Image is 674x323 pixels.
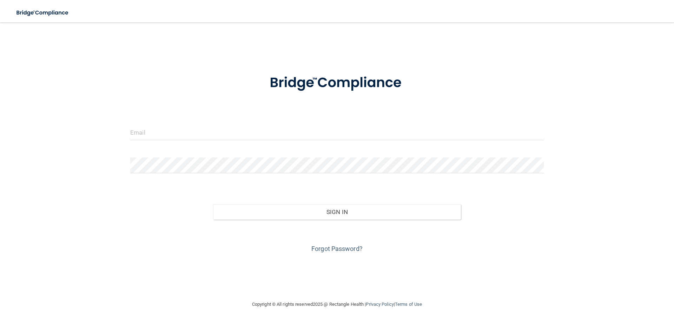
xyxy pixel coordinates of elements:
[130,124,544,140] input: Email
[311,245,363,252] a: Forgot Password?
[255,65,419,101] img: bridge_compliance_login_screen.278c3ca4.svg
[395,302,422,307] a: Terms of Use
[213,204,461,220] button: Sign In
[11,6,75,20] img: bridge_compliance_login_screen.278c3ca4.svg
[366,302,394,307] a: Privacy Policy
[209,293,465,316] div: Copyright © All rights reserved 2025 @ Rectangle Health | |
